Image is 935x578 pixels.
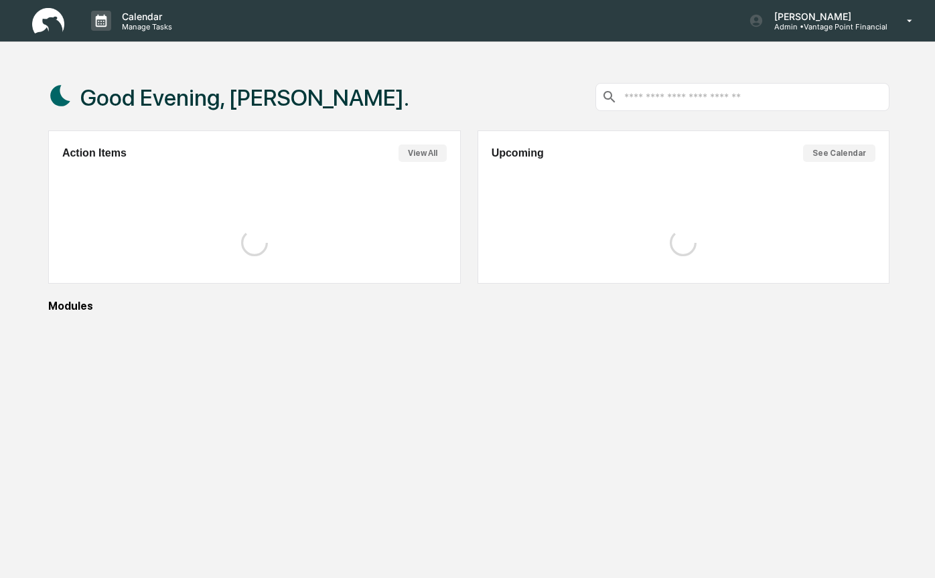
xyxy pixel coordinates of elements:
[399,144,447,162] button: View All
[492,147,544,159] h2: Upcoming
[80,84,409,111] h1: Good Evening, [PERSON_NAME].
[32,8,64,34] img: logo
[803,144,875,162] button: See Calendar
[111,11,179,22] p: Calendar
[111,22,179,31] p: Manage Tasks
[764,11,887,22] p: [PERSON_NAME]
[764,22,887,31] p: Admin • Vantage Point Financial
[48,300,889,312] div: Modules
[62,147,127,159] h2: Action Items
